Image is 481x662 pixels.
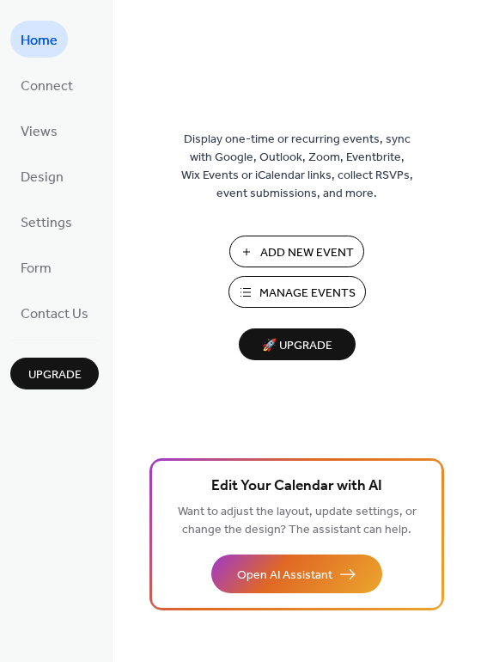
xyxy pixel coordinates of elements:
[249,334,345,358] span: 🚀 Upgrade
[10,21,68,58] a: Home
[10,248,62,285] a: Form
[181,131,413,203] span: Display one-time or recurring events, sync with Google, Outlook, Zoom, Eventbrite, Wix Events or ...
[21,164,64,191] span: Design
[10,66,83,103] a: Connect
[21,28,58,54] span: Home
[229,236,364,267] button: Add New Event
[21,210,72,236] span: Settings
[259,285,356,303] span: Manage Events
[260,244,354,262] span: Add New Event
[10,112,68,149] a: Views
[237,567,332,585] span: Open AI Assistant
[178,500,417,542] span: Want to adjust the layout, update settings, or change the design? The assistant can help.
[21,255,52,282] span: Form
[10,203,82,240] a: Settings
[28,366,82,384] span: Upgrade
[21,119,58,145] span: Views
[10,358,99,389] button: Upgrade
[211,555,382,593] button: Open AI Assistant
[21,301,88,328] span: Contact Us
[10,157,74,194] a: Design
[21,73,73,100] span: Connect
[228,276,366,308] button: Manage Events
[211,475,382,499] span: Edit Your Calendar with AI
[239,328,356,360] button: 🚀 Upgrade
[10,294,99,331] a: Contact Us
